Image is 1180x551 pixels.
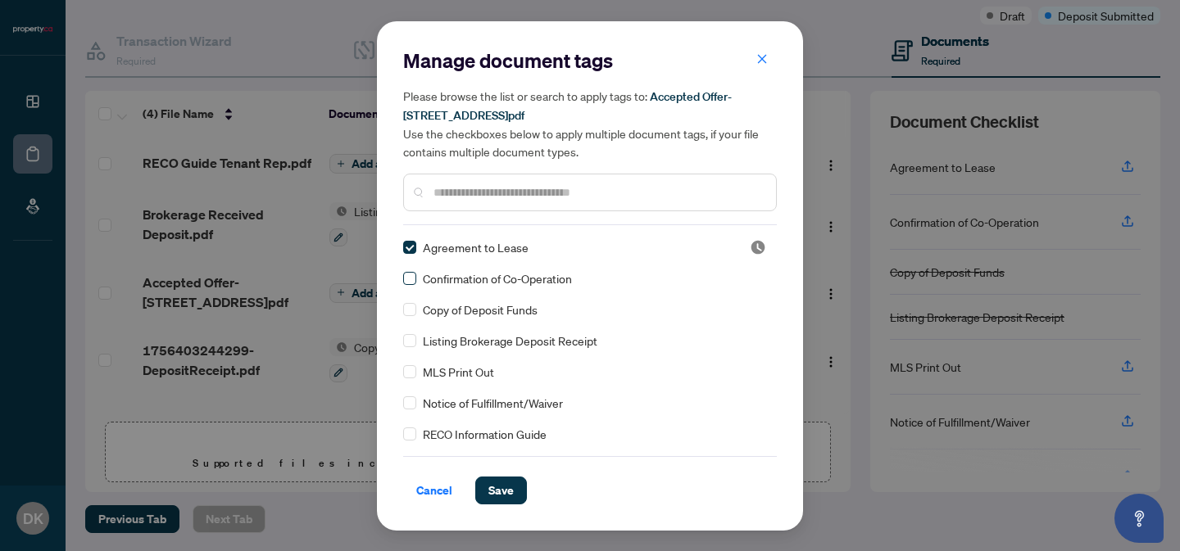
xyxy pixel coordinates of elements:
h5: Please browse the list or search to apply tags to: Use the checkboxes below to apply multiple doc... [403,87,777,160]
span: Cancel [416,477,452,504]
span: MLS Print Out [423,363,494,381]
span: Copy of Deposit Funds [423,300,538,318]
span: Agreement to Lease [423,238,529,256]
button: Save [475,476,527,504]
button: Open asap [1114,494,1164,543]
span: Listing Brokerage Deposit Receipt [423,332,597,350]
span: close [756,53,768,65]
span: RECO Information Guide [423,425,547,443]
h2: Manage document tags [403,47,777,74]
span: Pending Review [750,239,766,255]
img: status [750,239,766,255]
span: Notice of Fulfillment/Waiver [423,394,563,412]
span: Confirmation of Co-Operation [423,269,572,287]
span: Save [488,477,514,504]
span: Accepted Offer- [STREET_ADDRESS]pdf [403,89,732,123]
button: Cancel [403,476,465,504]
